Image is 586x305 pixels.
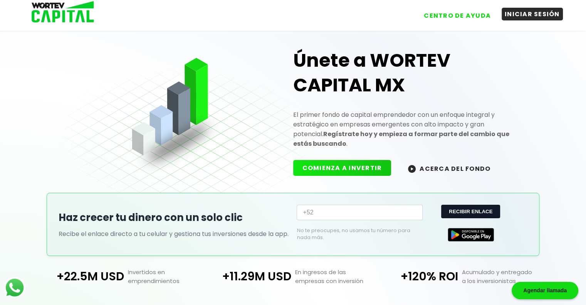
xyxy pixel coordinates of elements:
img: wortev-capital-acerca-del-fondo [408,165,416,173]
p: +11.29M USD [210,268,291,285]
p: +22.5M USD [42,268,124,285]
strong: Regístrate hoy y empieza a formar parte del cambio que estás buscando [293,130,509,148]
a: CENTRO DE AYUDA [413,3,494,22]
p: No te preocupes, no usamos tu número para nada más. [297,227,410,241]
h2: Haz crecer tu dinero con un solo clic [59,210,289,225]
button: CENTRO DE AYUDA [421,9,494,22]
a: COMIENZA A INVERTIR [293,163,399,172]
img: logos_whatsapp-icon.242b2217.svg [4,277,25,298]
p: Recibe el enlace directo a tu celular y gestiona tus inversiones desde la app. [59,229,289,239]
div: Agendar llamada [512,282,578,299]
p: +120% ROI [376,268,458,285]
p: El primer fondo de capital emprendedor con un enfoque integral y estratégico en empresas emergent... [293,110,527,148]
button: RECIBIR ENLACE [441,205,500,218]
h1: Únete a WORTEV CAPITAL MX [293,48,527,98]
p: En ingresos de las empresas con inversión [291,268,377,285]
p: Acumulado y entregado a los inversionistas [458,268,544,285]
button: INICIAR SESIÓN [502,8,563,20]
a: INICIAR SESIÓN [494,3,563,22]
img: Google Play [448,228,494,241]
button: ACERCA DEL FONDO [399,160,500,177]
button: COMIENZA A INVERTIR [293,160,391,176]
p: Invertidos en emprendimientos [124,268,210,285]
